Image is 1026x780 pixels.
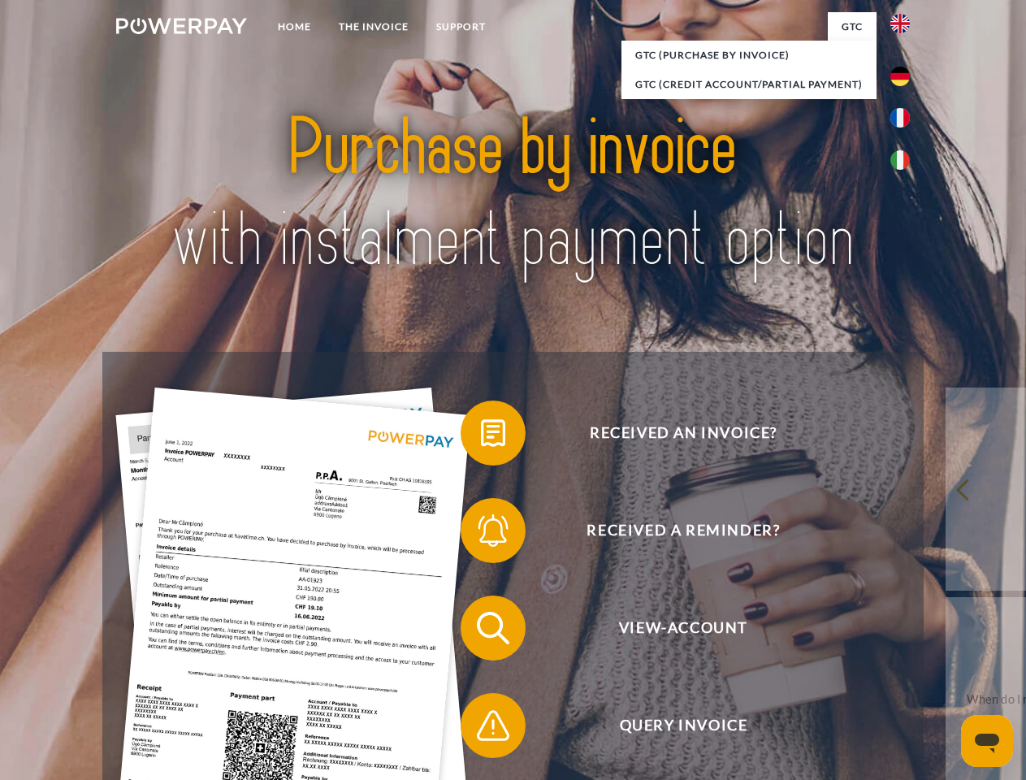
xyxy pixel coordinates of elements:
[473,413,513,453] img: qb_bill.svg
[473,608,513,648] img: qb_search.svg
[890,14,910,33] img: en
[264,12,325,41] a: Home
[828,12,877,41] a: GTC
[116,18,247,34] img: logo-powerpay-white.svg
[325,12,422,41] a: THE INVOICE
[890,150,910,170] img: it
[484,596,882,661] span: View-Account
[961,715,1013,767] iframe: Button to launch messaging window
[473,510,513,551] img: qb_bell.svg
[422,12,500,41] a: Support
[484,498,882,563] span: Received a reminder?
[461,498,883,563] button: Received a reminder?
[461,596,883,661] button: View-Account
[155,78,871,311] img: title-powerpay_en.svg
[890,67,910,86] img: de
[621,70,877,99] a: GTC (Credit account/partial payment)
[484,693,882,758] span: Query Invoice
[473,705,513,746] img: qb_warning.svg
[484,401,882,466] span: Received an invoice?
[890,108,910,128] img: fr
[461,401,883,466] button: Received an invoice?
[461,693,883,758] button: Query Invoice
[621,41,877,70] a: GTC (Purchase by invoice)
